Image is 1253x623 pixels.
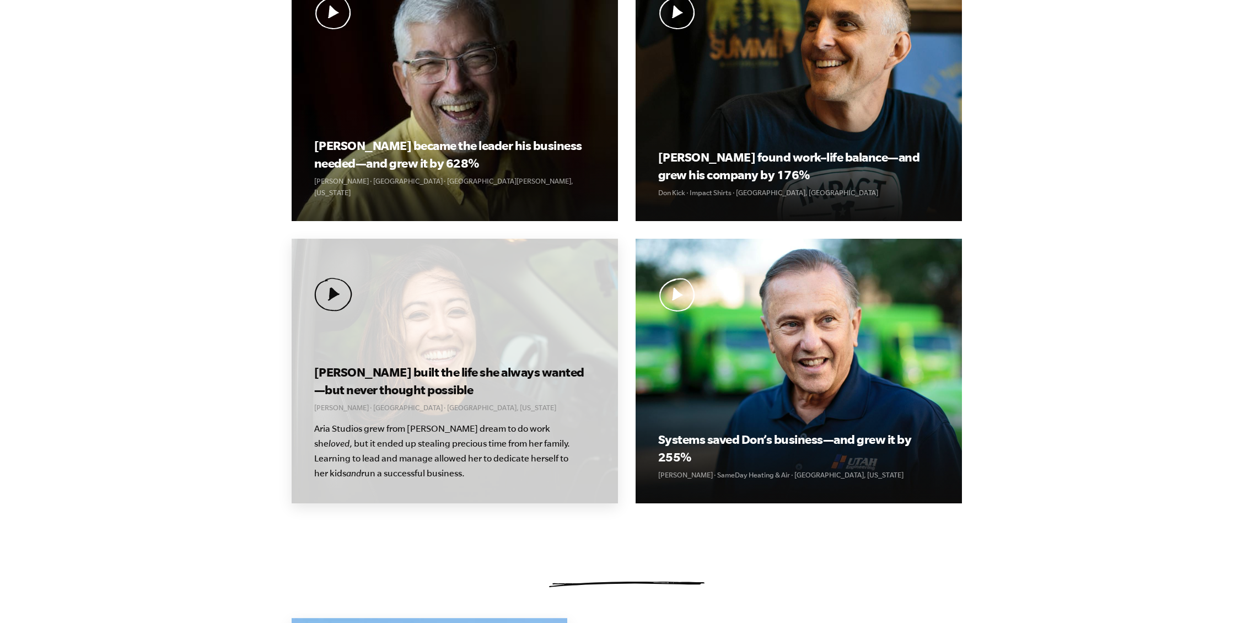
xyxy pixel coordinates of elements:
a: Play Video Play Video Systems saved Don’s business—and grew it by 255% [PERSON_NAME] · SameDay He... [636,239,962,503]
img: Play Video [658,278,696,311]
h3: [PERSON_NAME] found work–life balance—and grew his company by 176% [658,148,939,184]
p: [PERSON_NAME] · [GEOGRAPHIC_DATA] · [GEOGRAPHIC_DATA], [US_STATE] [314,402,595,413]
p: Don Kick · Impact Shirts · [GEOGRAPHIC_DATA], [GEOGRAPHIC_DATA] [658,187,939,198]
p: [PERSON_NAME] · SameDay Heating & Air · [GEOGRAPHIC_DATA], [US_STATE] [658,469,939,481]
em: and [346,468,361,478]
h3: Systems saved Don’s business—and grew it by 255% [658,431,939,466]
a: Play Video Play Video [PERSON_NAME] built the life she always wanted—but never thought possible [... [292,239,618,503]
em: loved [329,438,349,448]
h3: [PERSON_NAME] became the leader his business needed—and grew it by 628% [314,137,595,172]
p: Aria Studios grew from [PERSON_NAME] dream to do work she , but it ended up stealing precious tim... [314,421,573,481]
h3: [PERSON_NAME] built the life she always wanted—but never thought possible [314,363,595,399]
img: Play Video [314,278,352,311]
p: [PERSON_NAME] · [GEOGRAPHIC_DATA] · [GEOGRAPHIC_DATA][PERSON_NAME], [US_STATE] [314,175,595,198]
iframe: Chat Widget [1198,570,1253,623]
